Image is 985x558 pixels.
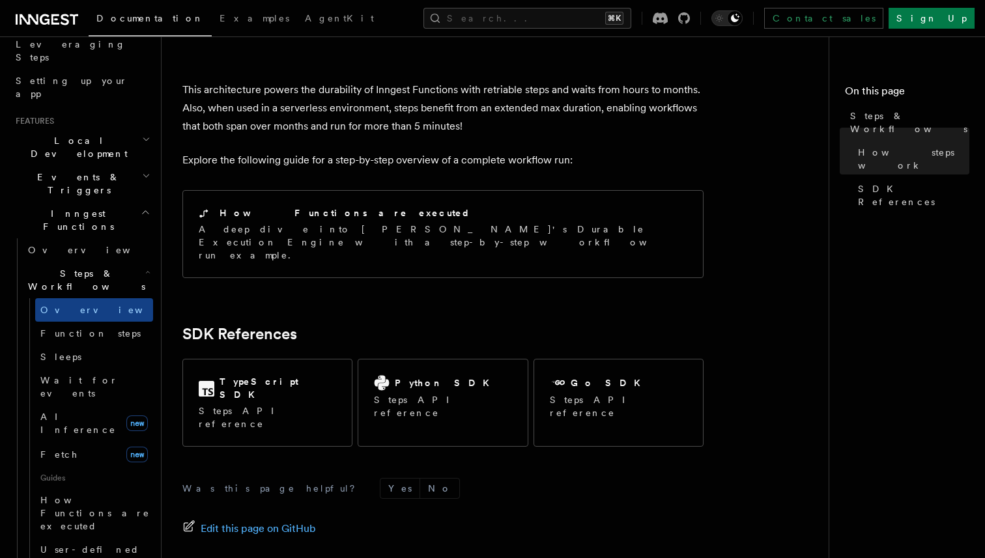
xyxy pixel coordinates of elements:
[182,190,704,278] a: How Functions are executedA deep dive into [PERSON_NAME]'s Durable Execution Engine with a step-b...
[358,359,528,447] a: Python SDKSteps API reference
[182,325,297,343] a: SDK References
[10,171,142,197] span: Events & Triggers
[853,141,969,177] a: How steps work
[10,33,153,69] a: Leveraging Steps
[28,245,162,255] span: Overview
[35,345,153,369] a: Sleeps
[10,165,153,202] button: Events & Triggers
[89,4,212,36] a: Documentation
[889,8,975,29] a: Sign Up
[199,223,687,262] p: A deep dive into [PERSON_NAME]'s Durable Execution Engine with a step-by-step workflow run example.
[571,376,648,389] h2: Go SDK
[40,449,78,460] span: Fetch
[40,352,81,362] span: Sleeps
[212,4,297,35] a: Examples
[380,479,420,498] button: Yes
[305,13,374,23] span: AgentKit
[395,376,497,389] h2: Python SDK
[374,393,511,419] p: Steps API reference
[853,177,969,214] a: SDK References
[40,495,150,531] span: How Functions are executed
[126,415,148,431] span: new
[35,322,153,345] a: Function steps
[40,305,175,315] span: Overview
[850,109,969,135] span: Steps & Workflows
[10,207,141,233] span: Inngest Functions
[40,375,118,398] span: Wait for events
[199,404,336,430] p: Steps API reference
[40,412,116,435] span: AI Inference
[605,12,623,25] kbd: ⌘K
[297,4,382,35] a: AgentKit
[764,8,883,29] a: Contact sales
[10,69,153,105] a: Setting up your app
[23,238,153,262] a: Overview
[35,405,153,441] a: AI Inferencenew
[420,479,459,498] button: No
[35,488,153,538] a: How Functions are executed
[40,328,141,339] span: Function steps
[182,151,704,169] p: Explore the following guide for a step-by-step overview of a complete workflow run:
[96,13,204,23] span: Documentation
[423,8,631,29] button: Search...⌘K
[126,447,148,462] span: new
[10,202,153,238] button: Inngest Functions
[35,369,153,405] a: Wait for events
[220,206,471,219] h2: How Functions are executed
[220,375,336,401] h2: TypeScript SDK
[550,393,687,419] p: Steps API reference
[10,129,153,165] button: Local Development
[16,76,128,99] span: Setting up your app
[16,39,126,63] span: Leveraging Steps
[23,267,145,293] span: Steps & Workflows
[845,104,969,141] a: Steps & Workflows
[35,298,153,322] a: Overview
[711,10,743,26] button: Toggle dark mode
[35,467,153,488] span: Guides
[23,262,153,298] button: Steps & Workflows
[10,134,142,160] span: Local Development
[35,441,153,467] a: Fetchnew
[845,83,969,104] h4: On this page
[182,520,316,538] a: Edit this page on GitHub
[182,81,704,135] p: This architecture powers the durability of Inngest Functions with retriable steps and waits from ...
[182,482,364,495] p: Was this page helpful?
[858,182,969,208] span: SDK References
[182,359,352,447] a: TypeScript SDKSteps API reference
[10,116,54,126] span: Features
[858,146,969,172] span: How steps work
[220,13,289,23] span: Examples
[534,359,704,447] a: Go SDKSteps API reference
[201,520,316,538] span: Edit this page on GitHub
